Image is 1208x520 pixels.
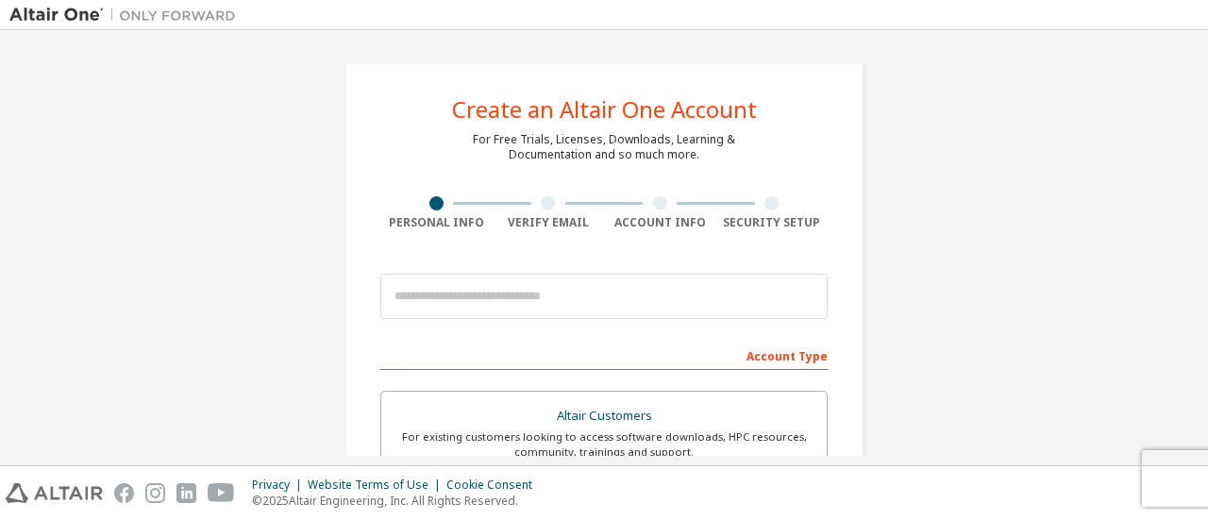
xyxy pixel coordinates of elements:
div: Website Terms of Use [308,478,446,493]
div: Account Type [380,340,828,370]
div: Personal Info [380,215,493,230]
img: facebook.svg [114,483,134,503]
div: Cookie Consent [446,478,544,493]
img: Altair One [9,6,245,25]
div: Privacy [252,478,308,493]
div: For Free Trials, Licenses, Downloads, Learning & Documentation and so much more. [473,132,735,162]
div: For existing customers looking to access software downloads, HPC resources, community, trainings ... [393,429,815,460]
div: Account Info [604,215,716,230]
img: linkedin.svg [176,483,196,503]
div: Security Setup [716,215,829,230]
img: instagram.svg [145,483,165,503]
div: Altair Customers [393,403,815,429]
p: © 2025 Altair Engineering, Inc. All Rights Reserved. [252,493,544,509]
div: Create an Altair One Account [452,98,757,121]
div: Verify Email [493,215,605,230]
img: youtube.svg [208,483,235,503]
img: altair_logo.svg [6,483,103,503]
